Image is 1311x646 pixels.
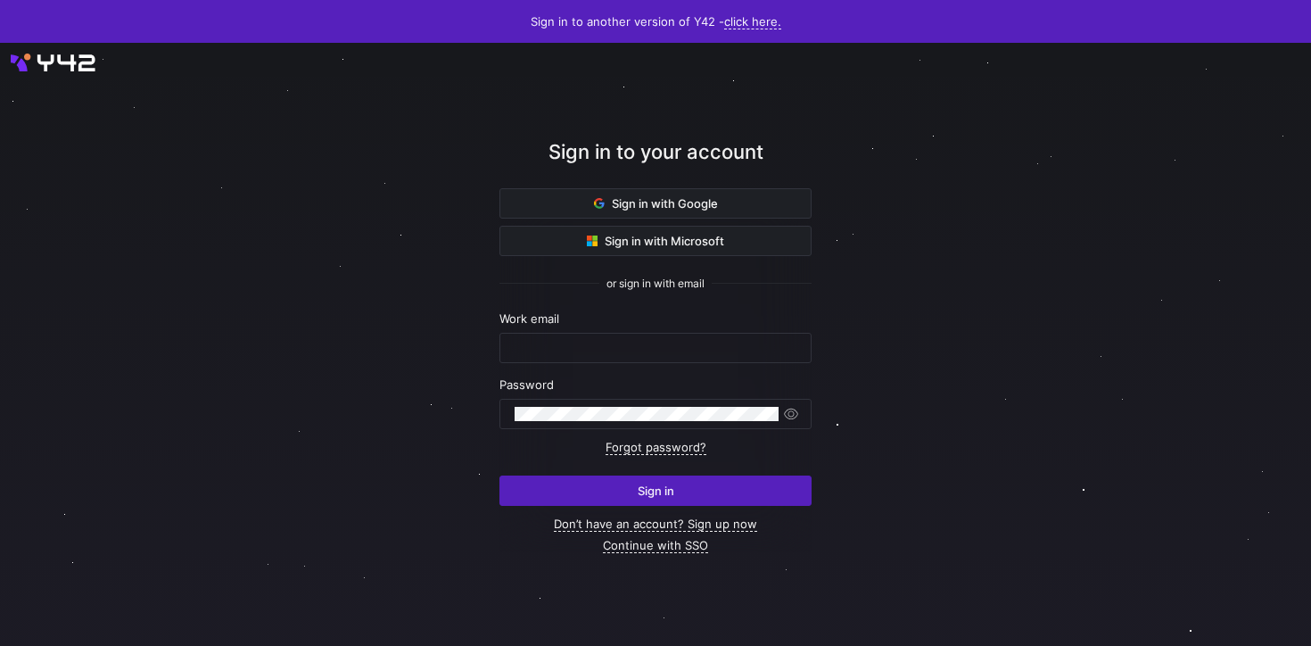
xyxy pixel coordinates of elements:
[499,311,559,326] span: Work email
[499,476,812,506] button: Sign in
[499,377,554,392] span: Password
[499,188,812,219] button: Sign in with Google
[499,226,812,256] button: Sign in with Microsoft
[554,517,757,532] a: Don’t have an account? Sign up now
[499,137,812,188] div: Sign in to your account
[638,484,674,498] span: Sign in
[594,196,718,211] span: Sign in with Google
[606,277,705,290] span: or sign in with email
[724,14,781,29] a: click here.
[603,538,708,553] a: Continue with SSO
[587,234,724,248] span: Sign in with Microsoft
[606,440,706,455] a: Forgot password?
